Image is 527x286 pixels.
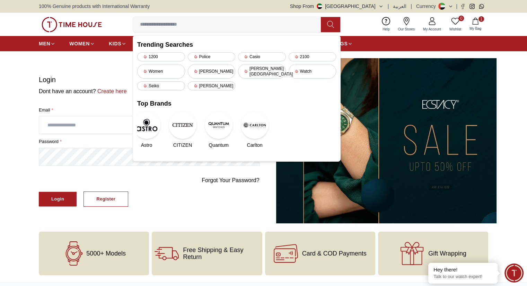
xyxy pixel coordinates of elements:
div: Police [188,52,236,61]
div: Currency [416,3,439,10]
a: Facebook [460,4,465,9]
div: [PERSON_NAME] [188,64,236,79]
label: Email [39,107,260,114]
span: My Account [420,27,444,32]
div: Hey there! [433,266,492,273]
a: CITIZENCITIZEN [173,111,192,149]
div: [PERSON_NAME] [188,81,236,90]
a: CarltonCarlton [245,111,264,149]
span: 5000+ Models [86,250,126,257]
span: 100% Genuine products with International Warranty [39,3,150,10]
div: Watch [289,64,336,79]
p: Dont have an account? [39,87,260,96]
button: Login [39,192,77,207]
span: Help [380,27,393,32]
label: password [39,138,260,145]
span: CITIZEN [173,142,192,149]
a: MEN [39,37,55,50]
span: My Bag [467,26,484,31]
a: Our Stores [394,16,419,33]
span: | [456,3,457,10]
span: Wishlist [447,27,464,32]
button: Shop From[GEOGRAPHIC_DATA] [290,3,384,10]
img: Astro [133,111,160,139]
img: Carlton [241,111,269,139]
a: Whatsapp [479,4,484,9]
span: | [411,3,412,10]
img: ... [276,58,497,223]
a: 0Wishlist [445,16,465,33]
div: [PERSON_NAME][GEOGRAPHIC_DATA] [238,64,286,79]
span: Astro [141,142,152,149]
span: Our Stores [395,27,418,32]
span: Free Shipping & Easy Return [183,247,259,260]
span: Carlton [247,142,262,149]
h2: Trending Searches [137,40,336,50]
div: Women [137,64,185,79]
img: ... [42,17,102,32]
a: QuantumQuantum [209,111,228,149]
a: KIDS [109,37,126,50]
a: WOMEN [69,37,95,50]
div: Login [51,195,64,203]
span: Gift Wrapping [428,250,466,257]
a: Create here [96,88,127,94]
div: Seiko [137,81,185,90]
span: WOMEN [69,40,90,47]
img: United Arab Emirates [317,3,322,9]
a: AstroAstro [137,111,156,149]
a: Instagram [469,4,475,9]
div: 1200 [137,52,185,61]
button: Register [84,191,128,207]
h2: Top Brands [137,99,336,108]
button: العربية [393,3,406,10]
span: 0 [458,16,464,21]
span: Quantum [209,142,229,149]
span: 1 [478,16,484,22]
a: Forgot Your Password? [202,176,259,185]
div: Register [96,195,115,203]
button: 1My Bag [465,16,485,33]
a: Help [378,16,394,33]
a: BAGS [333,37,353,50]
span: | [388,3,389,10]
span: MEN [39,40,50,47]
div: Chat Widget [504,263,524,283]
div: Casio [238,52,286,61]
p: Talk to our watch expert! [433,274,492,280]
img: CITIZEN [169,111,196,139]
span: Card & COD Payments [302,250,367,257]
h1: Login [39,75,260,84]
span: KIDS [109,40,121,47]
img: Quantum [205,111,232,139]
div: 2100 [289,52,336,61]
